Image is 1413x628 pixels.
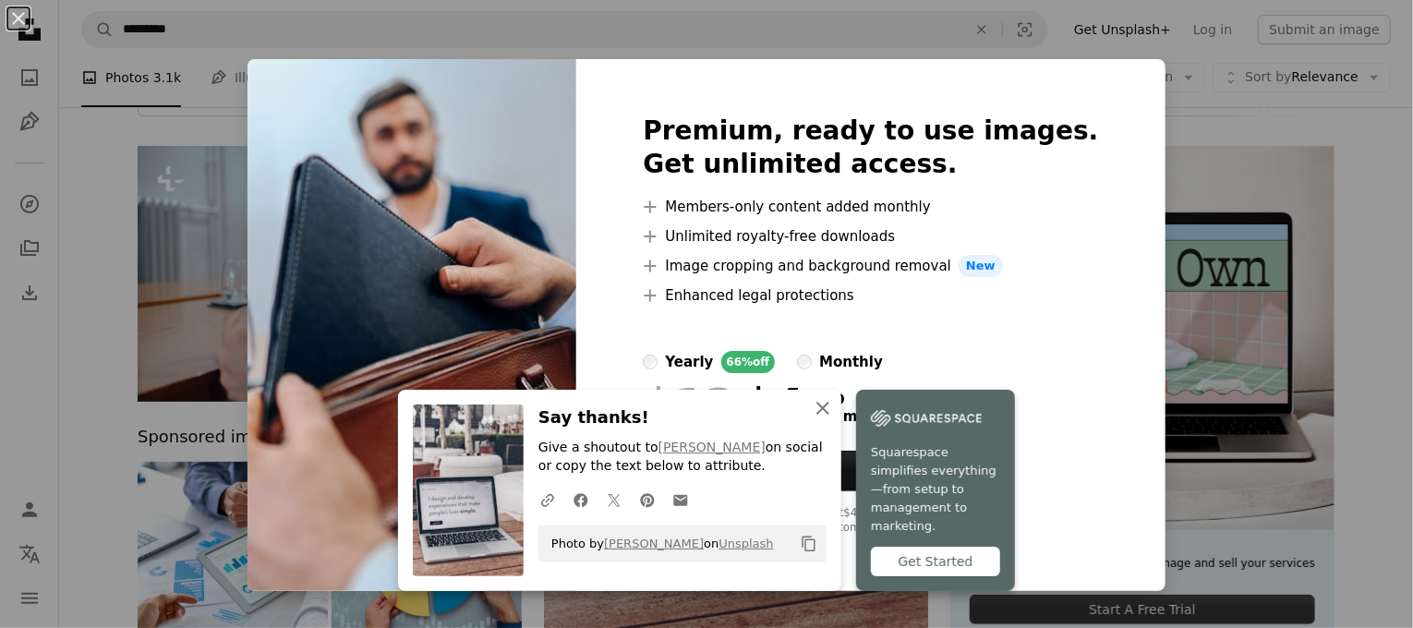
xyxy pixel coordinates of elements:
[856,390,1015,591] a: Squarespace simplifies everything—from setup to management to marketing.Get Started
[721,351,776,373] div: 66% off
[643,225,1098,248] li: Unlimited royalty-free downloads
[643,380,804,429] div: $4
[564,481,598,518] a: Share on Facebook
[643,115,1098,181] h2: Premium, ready to use images. Get unlimited access.
[538,439,827,476] p: Give a shoutout to on social or copy the text below to attribute.
[797,355,812,369] input: monthly
[665,351,713,373] div: yearly
[643,255,1098,277] li: Image cropping and background removal
[248,59,576,591] img: premium_photo-1678917651747-5c58fda9e7f1
[643,284,1098,307] li: Enhanced legal protections
[819,351,883,373] div: monthly
[631,481,664,518] a: Share on Pinterest
[643,355,658,369] input: yearly66%off
[643,380,735,429] span: $12
[871,547,1000,576] div: Get Started
[871,405,982,432] img: file-1747939142011-51e5cc87e3c9
[598,481,631,518] a: Share on Twitter
[793,528,825,560] button: Copy to clipboard
[719,537,773,550] a: Unsplash
[871,443,1000,536] span: Squarespace simplifies everything—from setup to management to marketing.
[538,405,827,431] h3: Say thanks!
[664,481,697,518] a: Share over email
[959,255,1003,277] span: New
[542,529,774,559] span: Photo by on
[658,440,766,454] a: [PERSON_NAME]
[604,537,704,550] a: [PERSON_NAME]
[643,196,1098,218] li: Members-only content added monthly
